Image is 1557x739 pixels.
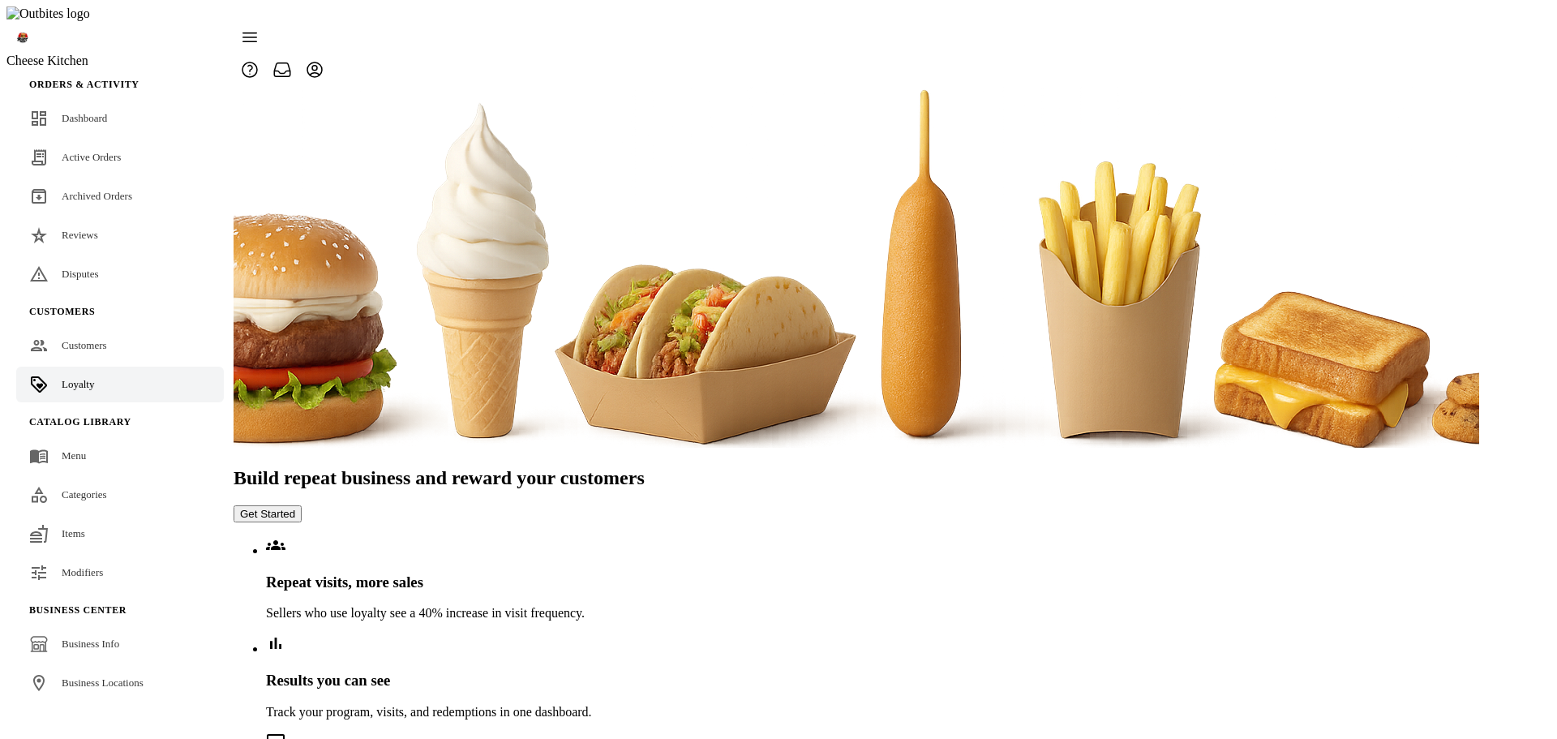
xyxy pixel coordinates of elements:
p: Track your program, visits, and redemptions in one dashboard. [266,705,1479,720]
span: Business Center [29,604,127,616]
span: Disputes [62,268,99,280]
a: Customers [16,328,224,363]
a: Business Info [16,626,224,662]
a: Items [16,516,224,552]
span: Reviews [62,229,98,241]
span: Orders & Activity [29,79,139,90]
a: Active Orders [16,140,224,175]
a: Modifiers [16,555,224,591]
div: Cheese Kitchen [6,54,234,68]
a: Archived Orders [16,178,224,214]
a: Menu [16,438,224,474]
span: Business Locations [62,677,144,689]
img: Outbites logo [6,6,90,21]
span: Archived Orders [62,190,132,202]
span: Customers [62,339,107,351]
p: Sellers who use loyalty see a 40% increase in visit frequency. [266,606,1479,621]
span: Business Info [62,638,119,650]
span: Items [62,527,85,539]
span: Modifiers [62,566,103,578]
span: Active Orders [62,151,121,163]
span: Customers [29,306,95,317]
a: Categories [16,477,224,513]
a: Disputes [16,256,224,292]
h3: Results you can see [266,672,1479,690]
span: Categories [62,488,107,501]
h3: Repeat visits, more sales [266,574,1479,591]
h1: Build repeat business and reward your customers [234,467,1479,489]
span: Loyalty [62,378,94,390]
a: Dashboard [16,101,224,136]
span: Dashboard [62,112,107,124]
a: Business Locations [16,665,224,701]
button: Get Started [234,505,302,522]
span: Menu [62,449,86,462]
a: Loyalty [16,367,224,402]
a: Reviews [16,217,224,253]
span: Catalog Library [29,416,131,428]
